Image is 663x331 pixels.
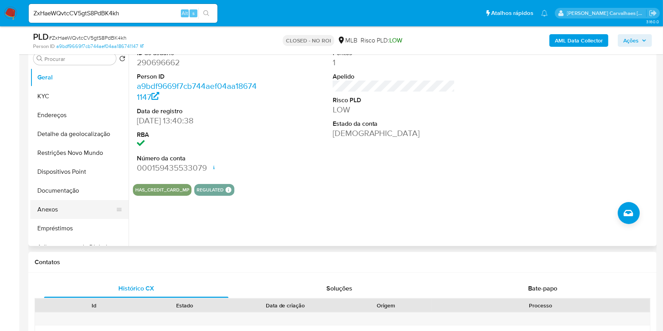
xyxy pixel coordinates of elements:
dt: RBA [137,131,260,139]
span: Soluções [326,284,352,293]
p: sara.carvalhaes@mercadopago.com.br [567,9,646,17]
button: Restrições Novo Mundo [30,143,129,162]
a: a9bdf9669f7cb744aef04aa186741147 [137,80,257,103]
div: Id [54,302,134,309]
a: Sair [649,9,657,17]
span: s [192,9,195,17]
dd: [DATE] 13:40:38 [137,115,260,126]
span: Ações [623,34,639,47]
b: AML Data Collector [555,34,603,47]
input: Pesquise usuários ou casos... [29,8,217,18]
span: Histórico CX [118,284,154,293]
dd: 290696662 [137,57,260,68]
span: LOW [389,36,402,45]
div: Estado [145,302,225,309]
span: Bate-papo [528,284,557,293]
button: Procurar [37,55,43,62]
h1: Contatos [35,258,650,266]
button: Retornar ao pedido padrão [119,55,125,64]
span: Alt [182,9,188,17]
p: CLOSED - NO ROI [283,35,334,46]
span: Atalhos rápidos [491,9,533,17]
dt: Person ID [137,72,260,81]
div: MLB [337,36,357,45]
span: 3.160.0 [646,18,659,25]
div: Processo [437,302,645,309]
dt: Risco PLD [333,96,455,105]
button: Dispositivos Point [30,162,129,181]
dt: Apelido [333,72,455,81]
dd: [DEMOGRAPHIC_DATA] [333,128,455,139]
dt: Número da conta [137,154,260,163]
button: Empréstimos [30,219,129,238]
button: KYC [30,87,129,106]
a: a9bdf9669f7cb744aef04aa186741147 [56,43,144,50]
div: Data de criação [236,302,335,309]
span: # ZxHaeWQvtcCV5gtS8PdBK4kh [49,34,127,42]
button: AML Data Collector [549,34,608,47]
button: Documentação [30,181,129,200]
a: Notificações [541,10,548,17]
button: search-icon [198,8,214,19]
button: Detalhe da geolocalização [30,125,129,143]
div: Origem [346,302,426,309]
dd: LOW [333,104,455,115]
b: PLD [33,30,49,43]
input: Procurar [44,55,113,63]
span: Risco PLD: [361,36,402,45]
dd: 1 [333,57,455,68]
button: Adiantamentos de Dinheiro [30,238,129,257]
dt: Data de registro [137,107,260,116]
dt: Estado da conta [333,120,455,128]
button: Endereços [30,106,129,125]
button: Ações [618,34,652,47]
button: Anexos [30,200,122,219]
dd: 000159435533079 [137,162,260,173]
button: Geral [30,68,129,87]
b: Person ID [33,43,55,50]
